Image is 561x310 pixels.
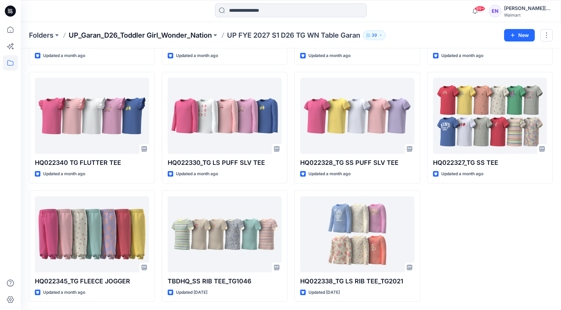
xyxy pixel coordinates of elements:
div: EN [489,5,501,17]
p: UP FYE 2027 S1 D26 TG WN Table Garan [227,30,360,40]
a: HQ022328_TG SS PUFF SLV TEE [300,78,414,154]
a: HQ022327_TG SS TEE [433,78,547,154]
p: HQ022345_TG FLEECE JOGGER [35,276,149,286]
p: HQ022340 TG FLUTTER TEE [35,158,149,168]
p: Updated a month ago [176,170,218,178]
button: New [504,29,535,41]
p: Updated [DATE] [176,289,207,296]
a: HQ022338_TG LS RIB TEE_TG2021 [300,196,414,272]
p: Updated a month ago [176,52,218,59]
p: 39 [372,31,377,39]
a: HQ022340 TG FLUTTER TEE [35,78,149,154]
p: Updated a month ago [308,52,351,59]
p: Updated a month ago [43,289,85,296]
p: Updated a month ago [43,52,85,59]
p: Updated a month ago [441,52,483,59]
p: Updated a month ago [308,170,351,178]
div: Walmart [504,12,552,18]
span: 99+ [475,6,485,11]
a: UP_Garan_D26_Toddler Girl_Wonder_Nation [69,30,212,40]
p: HQ022327_TG SS TEE [433,158,547,168]
a: HQ022330_TG LS PUFF SLV TEE [168,78,282,154]
button: 39 [363,30,386,40]
a: HQ022345_TG FLEECE JOGGER [35,196,149,272]
p: HQ022328_TG SS PUFF SLV TEE [300,158,414,168]
p: TBDHQ_SS RIB TEE_TG1046 [168,276,282,286]
div: [PERSON_NAME][DATE] [504,4,552,12]
p: Updated a month ago [441,170,483,178]
p: Updated a month ago [43,170,85,178]
p: HQ022330_TG LS PUFF SLV TEE [168,158,282,168]
a: Folders [29,30,53,40]
p: HQ022338_TG LS RIB TEE_TG2021 [300,276,414,286]
p: Updated [DATE] [308,289,340,296]
a: TBDHQ_SS RIB TEE_TG1046 [168,196,282,272]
